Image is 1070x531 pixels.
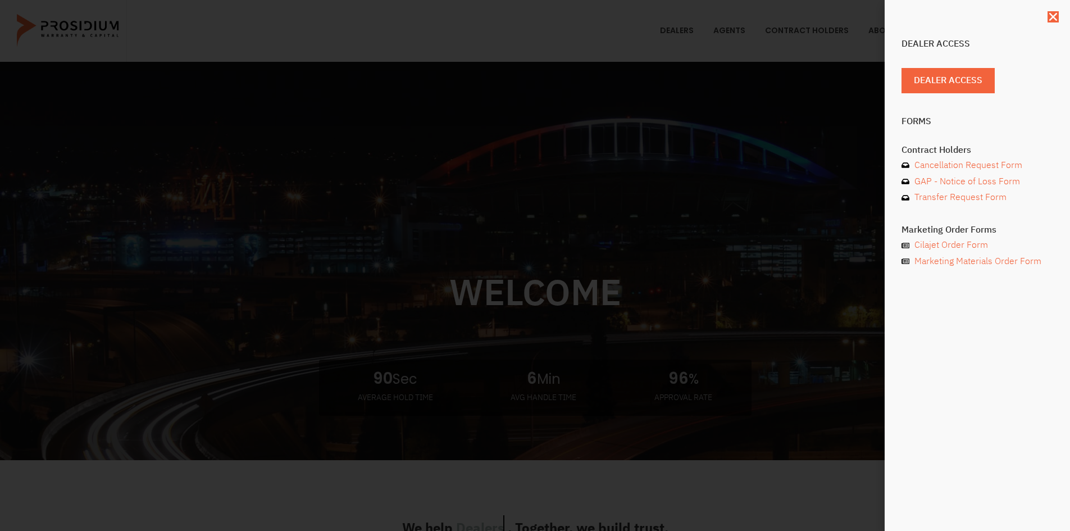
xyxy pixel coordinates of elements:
[901,189,1053,206] a: Transfer Request Form
[901,174,1053,190] a: GAP - Notice of Loss Form
[1048,11,1059,22] a: Close
[914,72,982,89] span: Dealer Access
[901,157,1053,174] a: Cancellation Request Form
[901,39,1053,48] h4: Dealer Access
[912,189,1007,206] span: Transfer Request Form
[901,68,995,93] a: Dealer Access
[912,157,1022,174] span: Cancellation Request Form
[901,237,1053,253] a: Cilajet Order Form
[901,253,1053,270] a: Marketing Materials Order Form
[901,146,1053,155] h4: Contract Holders
[912,253,1041,270] span: Marketing Materials Order Form
[912,174,1020,190] span: GAP - Notice of Loss Form
[901,117,1053,126] h4: Forms
[901,225,1053,234] h4: Marketing Order Forms
[912,237,988,253] span: Cilajet Order Form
